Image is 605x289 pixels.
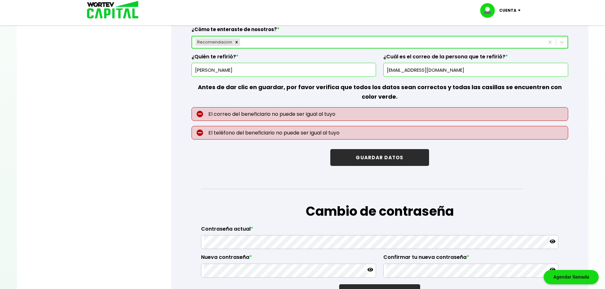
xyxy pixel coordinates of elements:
[192,107,568,121] p: El correo del beneficiario no puede ser igual al tuyo
[197,111,203,117] img: error-circle.027baa21.svg
[233,38,240,46] div: Remove Recomendacion
[194,63,373,76] input: Nombre
[544,270,599,284] div: Agendar llamada
[201,202,558,221] h1: Cambio de contraseña
[192,54,376,63] label: ¿Quién te refirió?
[499,6,516,15] p: Cuenta
[201,254,376,264] label: Nueva contraseña
[197,129,203,136] img: error-circle.027baa21.svg
[201,226,558,235] label: Contraseña actual
[330,149,429,166] button: GUARDAR DATOS
[386,63,565,76] input: inversionista@gmail.com
[516,10,525,11] img: icon-down
[192,26,568,36] label: ¿Cómo te enteraste de nosotros?
[195,38,233,46] div: Recomendacion
[192,126,568,140] p: El teléfono del beneficiario no puede ser igual al tuyo
[198,83,562,101] b: Antes de dar clic en guardar, por favor verifica que todos los datos sean correctos y todas las c...
[480,3,499,18] img: profile-image
[383,54,568,63] label: ¿Cuál es el correo de la persona que te refirió?
[383,254,558,264] label: Confirmar tu nueva contraseña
